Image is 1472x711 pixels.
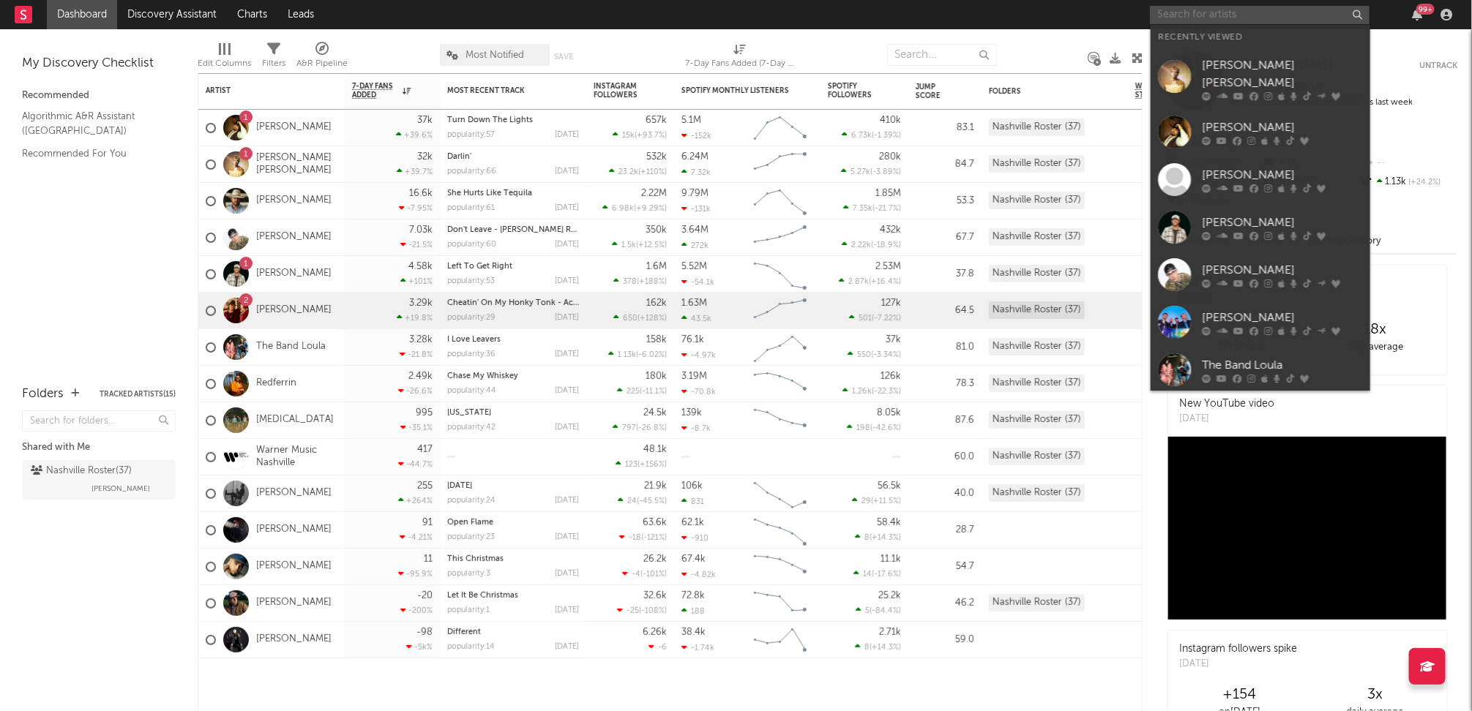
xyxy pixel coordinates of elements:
div: ( ) [847,423,901,432]
div: [PERSON_NAME] [PERSON_NAME] [1202,57,1363,92]
span: Most Notified [466,50,525,60]
div: Edit Columns [198,37,251,79]
div: 255 [417,481,433,491]
span: 7-Day Fans Added [352,82,399,99]
div: ( ) [619,533,667,542]
div: Most Recent Track [447,86,557,95]
div: popularity: 44 [447,387,496,395]
span: 501 [859,315,872,323]
span: 123 [625,461,638,469]
div: ( ) [612,240,667,249]
div: +264 % [398,496,433,505]
div: Don't Leave - Jolene Remix [447,226,579,234]
div: 24.5k [643,408,667,418]
div: Folders [989,87,1099,96]
svg: Chart title [747,146,813,183]
a: Let It Be Christmas [447,592,518,600]
span: -18.9 % [873,241,899,249]
div: Chase My Whiskey [447,372,579,380]
div: ( ) [839,276,901,286]
div: Nashville Roster (37) [989,448,1085,465]
div: 21.9k [644,481,667,491]
div: -70.8k [681,387,716,396]
span: +11.5 % [873,497,899,505]
div: ( ) [843,386,901,396]
a: [PERSON_NAME] [256,268,332,280]
span: -18 [629,534,641,542]
div: 62.1k [681,518,704,527]
span: 2.22k [851,241,871,249]
div: 81.0 [916,339,974,356]
div: Nashville Roster (37) [989,338,1085,355]
div: 28.7 [916,522,974,539]
div: -131k [681,204,711,214]
div: 83.1 [916,119,974,137]
div: Turn Down The Lights [447,116,579,124]
div: popularity: 24 [447,497,496,505]
a: [PERSON_NAME] [1151,203,1370,251]
div: Nashville Roster (37) [989,265,1085,282]
div: 7-Day Fans Added (7-Day Fans Added) [685,37,795,79]
svg: Chart title [747,512,813,549]
span: 1.5k [621,241,636,249]
div: popularity: 60 [447,241,496,249]
div: 9.79M [681,189,709,198]
svg: Chart title [747,293,813,329]
div: popularity: 36 [447,350,496,358]
div: popularity: 61 [447,204,495,212]
div: -35.1 % [400,423,433,432]
div: -26.6 % [398,386,433,396]
div: 37.8 [916,266,974,283]
div: 54.7 [916,558,974,576]
div: 2.22M [641,189,667,198]
div: 11 [424,554,433,564]
span: 550 [857,351,871,359]
div: Nashville Roster (37) [989,228,1085,246]
a: [PERSON_NAME] [256,524,332,536]
div: daily average [1307,339,1443,356]
div: Nashville Roster (37) [989,155,1085,173]
div: 417 [417,445,433,454]
div: ( ) [852,496,901,505]
div: 37k [886,335,901,345]
div: I Love Leavers [447,336,579,344]
div: 37k [417,116,433,125]
div: 84.7 [916,156,974,173]
div: 1.13k [1360,173,1457,192]
input: Search... [887,44,997,66]
div: ( ) [855,533,901,542]
span: -1.39 % [874,132,899,140]
span: 1.26k [852,388,872,396]
span: 797 [622,424,636,432]
input: Search for artists [1150,6,1370,24]
svg: Chart title [747,366,813,402]
div: 76.1k [681,335,704,345]
div: 48.1k [643,445,667,454]
div: 5.1M [681,116,701,125]
div: 3.64M [681,225,709,235]
a: Recommended For You [22,146,161,162]
div: 78.3 [916,375,974,393]
div: 87.6 [916,412,974,429]
div: 158k [646,335,667,345]
div: 1.85M [875,189,901,198]
div: popularity: 23 [447,533,495,541]
a: [PERSON_NAME] [1151,298,1370,346]
div: [DATE] [555,350,579,358]
span: +128 % [640,315,665,323]
a: [PERSON_NAME] [256,560,332,573]
div: 432k [880,225,901,235]
span: 29 [862,497,871,505]
div: 139k [681,408,702,418]
div: popularity: 29 [447,314,496,322]
div: ( ) [842,240,901,249]
span: 198 [856,424,870,432]
svg: Chart title [747,402,813,439]
div: 53.3 [916,192,974,210]
div: 3.19M [681,372,707,381]
div: +39.7 % [397,167,433,176]
div: [DATE] [555,497,579,505]
a: [PERSON_NAME] [256,195,332,207]
span: 6.73k [851,132,872,140]
div: This Christmas [447,555,579,563]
